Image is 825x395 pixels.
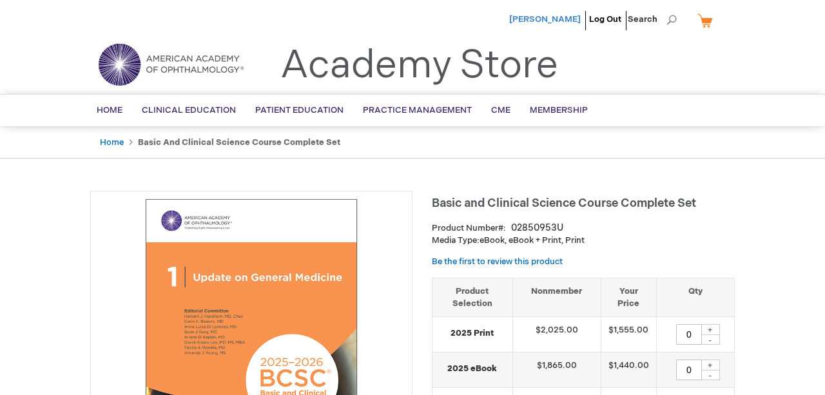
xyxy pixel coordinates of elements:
td: $1,440.00 [601,352,656,388]
span: Membership [530,105,588,115]
a: [PERSON_NAME] [509,14,581,24]
span: Search [628,6,677,32]
strong: 2025 Print [439,327,506,340]
span: CME [491,105,510,115]
span: Practice Management [363,105,472,115]
td: $2,025.00 [512,317,601,352]
td: $1,555.00 [601,317,656,352]
strong: Product Number [432,223,506,233]
a: Be the first to review this product [432,256,563,267]
div: 02850953U [511,222,563,235]
span: Home [97,105,122,115]
span: Clinical Education [142,105,236,115]
div: - [701,370,720,380]
th: Qty [656,278,734,316]
a: Academy Store [280,43,558,89]
th: Nonmember [512,278,601,316]
strong: Basic and Clinical Science Course Complete Set [138,137,340,148]
th: Product Selection [432,278,512,316]
a: Home [100,137,124,148]
input: Qty [676,360,702,380]
strong: Media Type: [432,235,480,246]
th: Your Price [601,278,656,316]
span: Basic and Clinical Science Course Complete Set [432,197,696,210]
p: eBook, eBook + Print, Print [432,235,735,247]
div: + [701,360,720,371]
a: Log Out [589,14,621,24]
input: Qty [676,324,702,345]
strong: 2025 eBook [439,363,506,375]
span: Patient Education [255,105,344,115]
div: + [701,324,720,335]
td: $1,865.00 [512,352,601,388]
div: - [701,334,720,345]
